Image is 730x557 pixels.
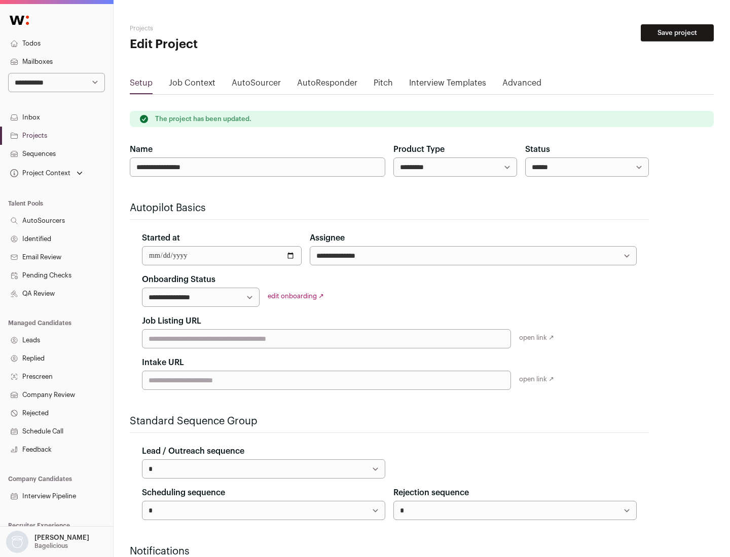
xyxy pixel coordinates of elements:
a: Advanced [502,77,541,93]
label: Product Type [393,143,445,155]
label: Onboarding Status [142,273,215,286]
h2: Autopilot Basics [130,201,649,215]
button: Save project [641,24,714,42]
h2: Projects [130,24,324,32]
div: Project Context [8,169,70,177]
a: Setup [130,77,153,93]
button: Open dropdown [8,166,85,180]
label: Started at [142,232,180,244]
label: Rejection sequence [393,487,469,499]
a: Interview Templates [409,77,486,93]
a: AutoResponder [297,77,357,93]
label: Scheduling sequence [142,487,225,499]
p: Bagelicious [34,542,68,550]
label: Job Listing URL [142,315,201,327]
label: Lead / Outreach sequence [142,445,244,457]
a: AutoSourcer [232,77,281,93]
p: [PERSON_NAME] [34,534,89,542]
p: The project has been updated. [155,115,251,123]
label: Intake URL [142,356,184,369]
label: Assignee [310,232,345,244]
h2: Standard Sequence Group [130,414,649,428]
a: edit onboarding ↗ [268,293,324,299]
label: Name [130,143,153,155]
img: nopic.png [6,531,28,553]
a: Pitch [374,77,393,93]
label: Status [525,143,550,155]
button: Open dropdown [4,531,91,553]
img: Wellfound [4,10,34,30]
h1: Edit Project [130,36,324,53]
a: Job Context [169,77,215,93]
